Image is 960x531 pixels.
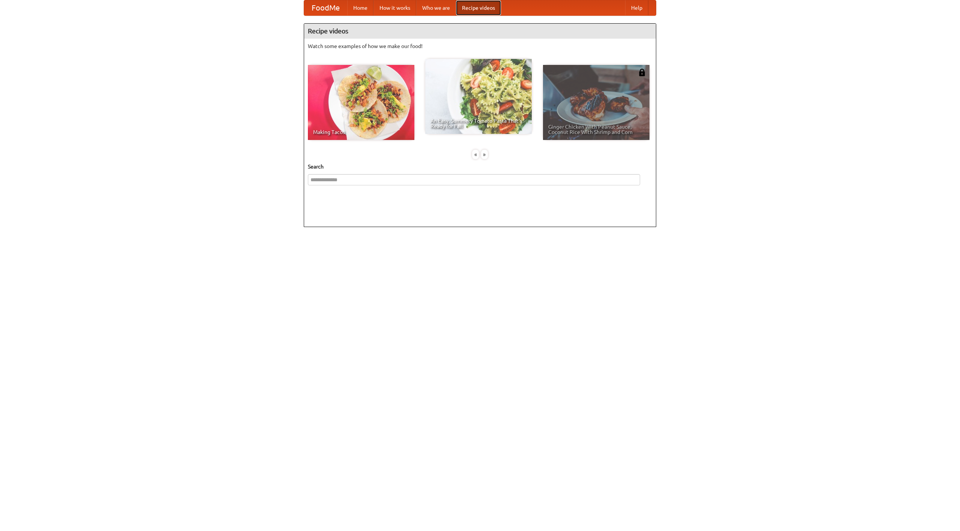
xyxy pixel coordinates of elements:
a: Making Tacos [308,65,414,140]
img: 483408.png [638,69,646,76]
h4: Recipe videos [304,24,656,39]
span: Making Tacos [313,129,409,135]
a: Recipe videos [456,0,501,15]
a: An Easy, Summery Tomato Pasta That's Ready for Fall [425,59,532,134]
p: Watch some examples of how we make our food! [308,42,652,50]
a: How it works [373,0,416,15]
span: An Easy, Summery Tomato Pasta That's Ready for Fall [430,118,526,129]
div: « [472,150,479,159]
div: » [481,150,488,159]
a: Help [625,0,648,15]
a: FoodMe [304,0,347,15]
h5: Search [308,163,652,170]
a: Home [347,0,373,15]
a: Who we are [416,0,456,15]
